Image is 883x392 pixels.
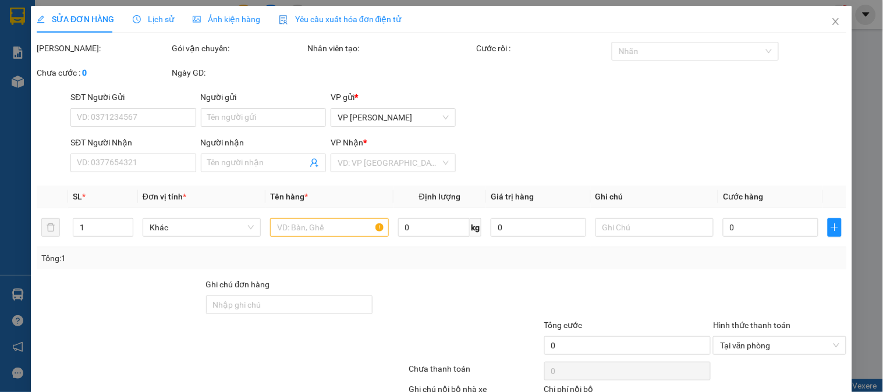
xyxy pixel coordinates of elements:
[82,68,87,77] b: 0
[470,218,481,237] span: kg
[41,252,342,265] div: Tổng: 1
[37,42,169,55] div: [PERSON_NAME]:
[172,66,305,79] div: Ngày GD:
[419,192,460,201] span: Định lượng
[206,295,373,314] input: Ghi chú đơn hàng
[820,6,852,38] button: Close
[133,15,174,24] span: Lịch sử
[491,192,534,201] span: Giá trị hàng
[193,15,260,24] span: Ảnh kiện hàng
[307,42,474,55] div: Nhân viên tạo:
[723,192,763,201] span: Cước hàng
[477,42,609,55] div: Cước rồi :
[150,219,254,236] span: Khác
[37,15,45,23] span: edit
[279,15,288,24] img: icon
[206,280,270,289] label: Ghi chú đơn hàng
[713,320,790,330] label: Hình thức thanh toán
[720,337,839,354] span: Tại văn phòng
[143,192,186,201] span: Đơn vị tính
[37,15,114,24] span: SỬA ĐƠN HÀNG
[270,218,388,237] input: VD: Bàn, Ghế
[828,223,841,232] span: plus
[133,15,141,23] span: clock-circle
[828,218,842,237] button: plus
[201,91,326,104] div: Người gửi
[591,186,718,208] th: Ghi chú
[41,218,60,237] button: delete
[310,158,319,168] span: user-add
[70,91,196,104] div: SĐT Người Gửi
[270,192,308,201] span: Tên hàng
[172,42,305,55] div: Gói vận chuyển:
[544,320,583,330] span: Tổng cước
[338,109,449,126] span: VP Hà Tiên
[831,17,841,26] span: close
[595,218,714,237] input: Ghi Chú
[407,362,542,383] div: Chưa thanh toán
[193,15,201,23] span: picture
[70,136,196,149] div: SĐT Người Nhận
[331,138,363,147] span: VP Nhận
[279,15,402,24] span: Yêu cầu xuất hóa đơn điện tử
[37,66,169,79] div: Chưa cước :
[201,136,326,149] div: Người nhận
[331,91,456,104] div: VP gửi
[73,192,82,201] span: SL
